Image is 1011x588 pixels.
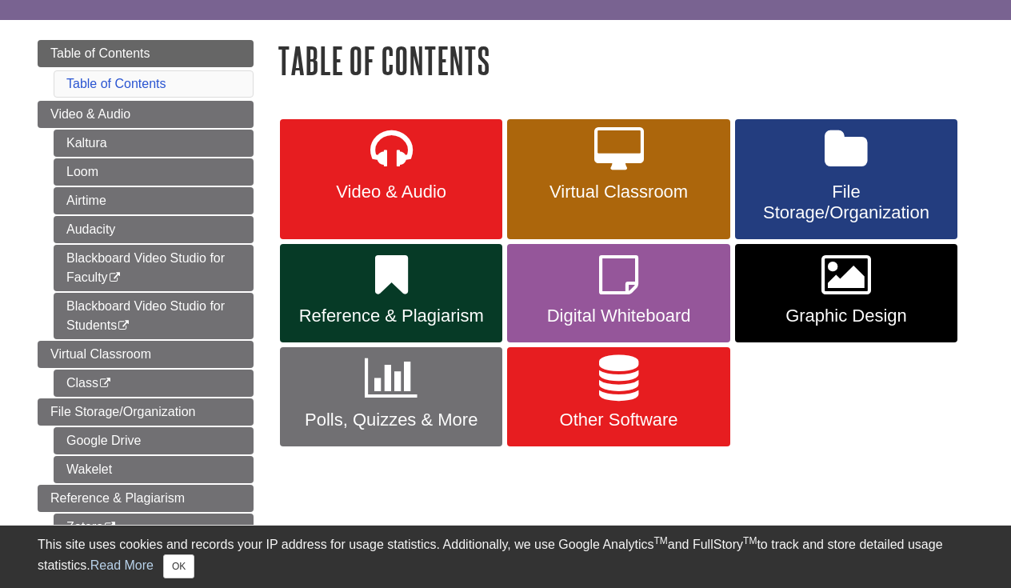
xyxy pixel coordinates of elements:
span: Table of Contents [50,46,150,60]
i: This link opens in a new window [117,321,130,331]
a: Blackboard Video Studio for Students [54,293,254,339]
a: Virtual Classroom [507,119,729,239]
span: Video & Audio [50,107,130,121]
span: Virtual Classroom [50,347,151,361]
button: Close [163,554,194,578]
a: Zotero [54,514,254,541]
i: This link opens in a new window [103,522,117,533]
span: Digital Whiteboard [519,306,717,326]
a: Digital Whiteboard [507,244,729,343]
a: Table of Contents [38,40,254,67]
a: Video & Audio [280,119,502,239]
div: This site uses cookies and records your IP address for usage statistics. Additionally, we use Goo... [38,535,973,578]
a: Reference & Plagiarism [38,485,254,512]
sup: TM [743,535,757,546]
a: Class [54,370,254,397]
a: Audacity [54,216,254,243]
a: Kaltura [54,130,254,157]
span: File Storage/Organization [50,405,195,418]
sup: TM [653,535,667,546]
a: Virtual Classroom [38,341,254,368]
span: Reference & Plagiarism [292,306,490,326]
a: File Storage/Organization [38,398,254,426]
span: Virtual Classroom [519,182,717,202]
i: This link opens in a new window [98,378,112,389]
span: Graphic Design [747,306,945,326]
i: This link opens in a new window [108,273,122,283]
span: Other Software [519,410,717,430]
span: Video & Audio [292,182,490,202]
a: Reference & Plagiarism [280,244,502,343]
a: Airtime [54,187,254,214]
a: Google Drive [54,427,254,454]
h1: Table of Contents [278,40,973,81]
span: File Storage/Organization [747,182,945,223]
a: Wakelet [54,456,254,483]
a: Loom [54,158,254,186]
a: Read More [90,558,154,572]
span: Polls, Quizzes & More [292,410,490,430]
a: File Storage/Organization [735,119,957,239]
a: Other Software [507,347,729,446]
span: Reference & Plagiarism [50,491,185,505]
a: Blackboard Video Studio for Faculty [54,245,254,291]
a: Video & Audio [38,101,254,128]
a: Table of Contents [66,77,166,90]
a: Graphic Design [735,244,957,343]
a: Polls, Quizzes & More [280,347,502,446]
